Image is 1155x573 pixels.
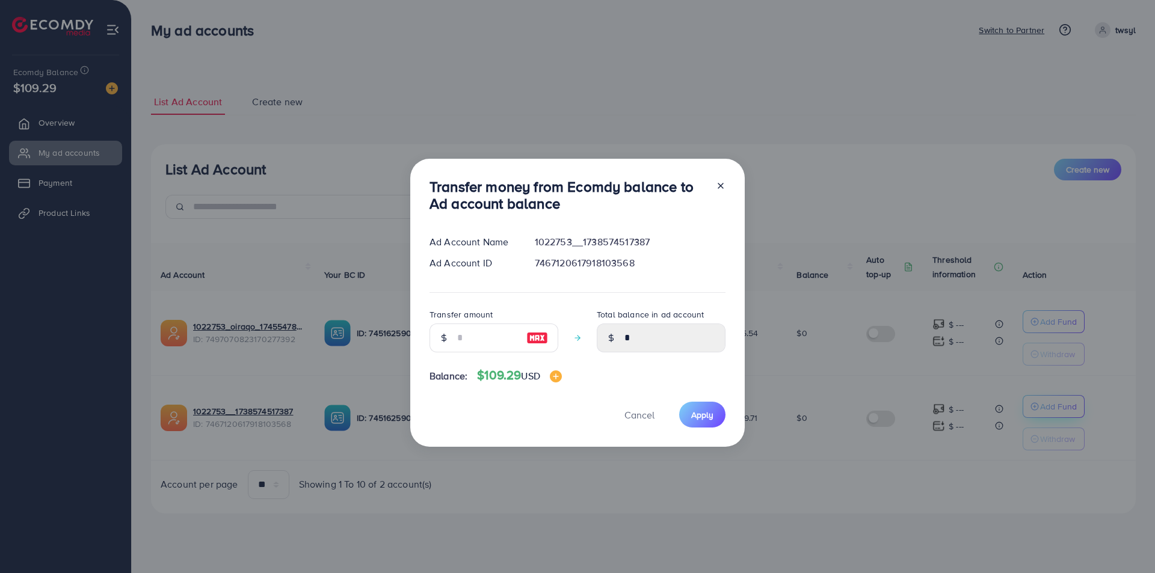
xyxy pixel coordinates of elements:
[597,308,704,320] label: Total balance in ad account
[430,178,706,213] h3: Transfer money from Ecomdy balance to Ad account balance
[526,331,548,345] img: image
[550,370,562,382] img: image
[521,369,540,382] span: USD
[430,308,493,320] label: Transfer amount
[691,409,713,421] span: Apply
[679,402,725,427] button: Apply
[525,235,735,249] div: 1022753__1738574517387
[420,235,525,249] div: Ad Account Name
[624,408,654,421] span: Cancel
[420,256,525,270] div: Ad Account ID
[430,369,467,383] span: Balance:
[477,368,562,383] h4: $109.29
[525,256,735,270] div: 7467120617918103568
[1104,519,1146,564] iframe: Chat
[609,402,670,427] button: Cancel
